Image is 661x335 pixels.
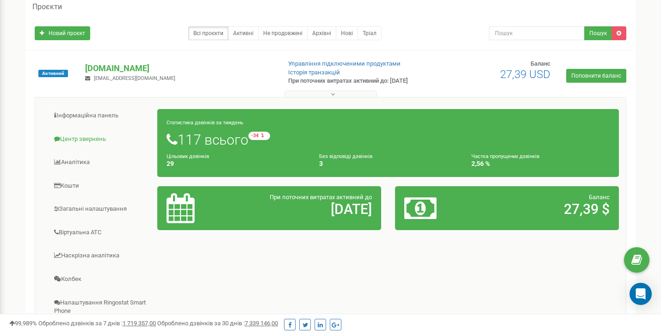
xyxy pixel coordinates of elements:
[32,3,62,11] h5: Проєкти
[489,26,585,40] input: Пошук
[123,320,156,327] u: 1 719 357,00
[42,175,158,197] a: Кошти
[42,198,158,220] a: Загальні налаштування
[477,201,610,217] h2: 27,39 $
[589,194,610,201] span: Баланс
[228,26,259,40] a: Активні
[42,128,158,151] a: Центр звернень
[167,132,610,147] h1: 117 всього
[188,26,229,40] a: Всі проєкти
[288,77,426,85] p: При поточних витратах активний до: [DATE]
[38,320,156,327] span: Оброблено дзвінків за 7 днів :
[245,320,278,327] u: 7 339 146,00
[94,75,175,81] span: [EMAIL_ADDRESS][DOMAIN_NAME]
[85,62,273,74] p: [DOMAIN_NAME]
[42,104,158,127] a: Інформаційна панель
[9,320,37,327] span: 99,989%
[500,68,550,81] span: 27,39 USD
[471,153,539,159] small: Частка пропущених дзвінків
[336,26,358,40] a: Нові
[167,160,305,167] h4: 29
[319,160,457,167] h4: 3
[319,153,372,159] small: Без відповіді дзвінків
[630,283,652,305] div: Open Intercom Messenger
[42,244,158,267] a: Наскрізна аналітика
[307,26,336,40] a: Архівні
[471,160,610,167] h4: 2,56 %
[157,320,278,327] span: Оброблено дзвінків за 30 днів :
[584,26,612,40] button: Пошук
[240,201,372,217] h2: [DATE]
[42,268,158,291] a: Колбек
[167,120,243,126] small: Статистика дзвінків за тиждень
[288,60,401,67] a: Управління підключеними продуктами
[42,292,158,323] a: Налаштування Ringostat Smart Phone
[270,194,372,201] span: При поточних витратах активний до
[38,70,68,77] span: Активний
[258,26,308,40] a: Не продовжені
[35,26,90,40] a: Новий проєкт
[42,151,158,174] a: Аналiтика
[167,153,209,159] small: Цільових дзвінків
[288,69,340,76] a: Історія транзакцій
[566,69,626,83] a: Поповнити баланс
[358,26,382,40] a: Тріал
[248,132,270,140] small: -34
[531,60,550,67] span: Баланс
[42,221,158,244] a: Віртуальна АТС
